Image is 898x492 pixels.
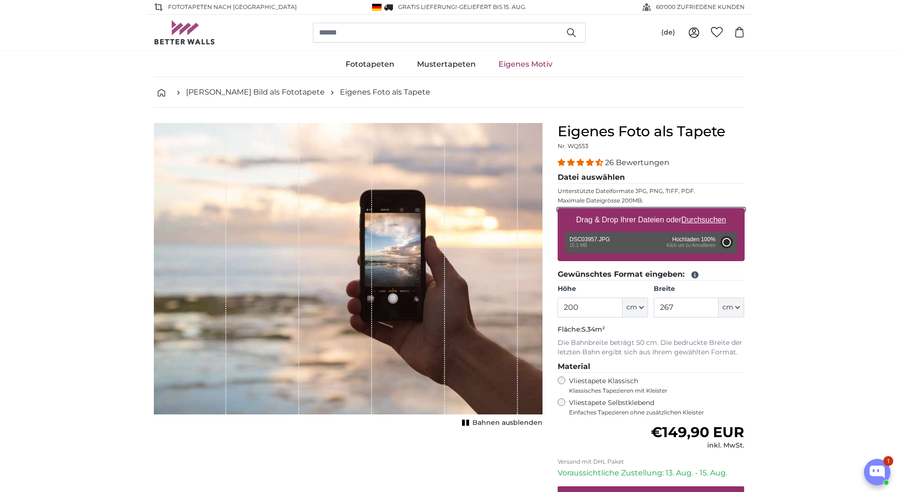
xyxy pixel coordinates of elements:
[569,387,737,395] span: Klassisches Tapezieren mit Kleister
[472,418,542,428] span: Bahnen ausblenden
[558,269,745,281] legend: Gewünschtes Format eingeben:
[398,3,457,10] span: GRATIS Lieferung!
[457,3,526,10] span: -
[558,158,605,167] span: 4.54 stars
[651,423,744,441] span: €149,90 EUR
[558,361,745,373] legend: Material
[459,3,526,10] span: Geliefert bis 15. Aug.
[558,123,745,140] h1: Eigenes Foto als Tapete
[654,284,744,294] label: Breite
[722,303,733,312] span: cm
[406,52,487,77] a: Mustertapeten
[569,398,745,416] label: Vliestapete Selbstklebend
[656,3,745,11] span: 60'000 ZUFRIEDENE KUNDEN
[605,158,669,167] span: 26 Bewertungen
[719,298,744,317] button: cm
[154,77,745,108] nav: breadcrumbs
[654,24,683,41] button: (de)
[864,459,890,485] button: Open chatbox
[569,409,745,416] span: Einfaches Tapezieren ohne zusätzlichen Kleister
[558,142,588,149] span: Nr. WQ553
[154,123,542,430] div: 1 of 1
[681,216,726,224] u: Durchsuchen
[334,52,406,77] a: Fototapeten
[487,52,564,77] a: Eigenes Motiv
[558,197,745,204] p: Maximale Dateigrösse 200MB.
[186,87,325,98] a: [PERSON_NAME] Bild als Fototapete
[558,284,648,294] label: Höhe
[558,458,745,466] p: Versand mit DHL Paket
[558,325,745,334] p: Fläche:
[651,441,744,450] div: inkl. MwSt.
[622,298,648,317] button: cm
[626,303,637,312] span: cm
[558,187,745,195] p: Unterstützte Dateiformate JPG, PNG, TIFF, PDF.
[459,416,542,430] button: Bahnen ausblenden
[340,87,430,98] a: Eigenes Foto als Tapete
[572,211,730,229] label: Drag & Drop Ihrer Dateien oder
[558,338,745,357] p: Die Bahnbreite beträgt 50 cm. Die bedruckte Breite der letzten Bahn ergibt sich aus Ihrem gewählt...
[582,325,605,334] span: 5.34m²
[558,467,745,479] p: Voraussichtliche Zustellung: 13. Aug. - 15. Aug.
[883,456,893,466] div: 1
[372,4,382,11] img: Deutschland
[154,20,215,44] img: Betterwalls
[168,3,297,11] span: Fototapeten nach [GEOGRAPHIC_DATA]
[569,377,737,395] label: Vliestapete Klassisch
[558,172,745,184] legend: Datei auswählen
